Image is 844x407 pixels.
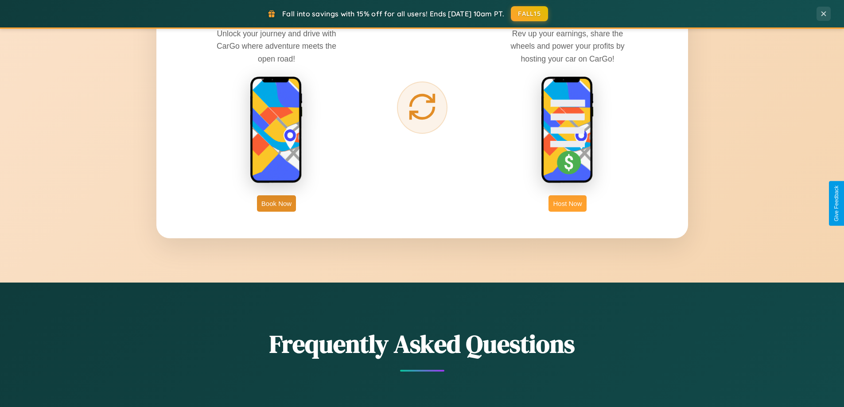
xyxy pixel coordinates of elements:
button: Host Now [548,195,586,212]
h2: Frequently Asked Questions [156,327,688,361]
p: Unlock your journey and drive with CarGo where adventure meets the open road! [210,27,343,65]
img: rent phone [250,76,303,184]
span: Fall into savings with 15% off for all users! Ends [DATE] 10am PT. [282,9,504,18]
div: Give Feedback [833,186,840,221]
p: Rev up your earnings, share the wheels and power your profits by hosting your car on CarGo! [501,27,634,65]
button: FALL15 [511,6,548,21]
button: Book Now [257,195,296,212]
img: host phone [541,76,594,184]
